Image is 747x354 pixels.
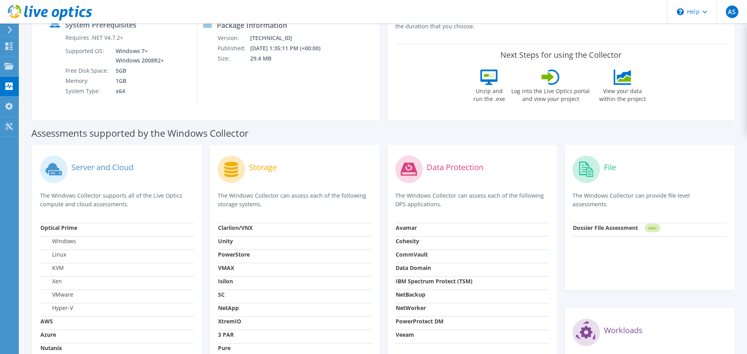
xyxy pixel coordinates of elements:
[649,226,656,230] tspan: NEW!
[110,76,165,86] td: 1GB
[396,251,428,258] strong: CommVault
[31,129,249,137] label: Assessments supported by the Windows Collector
[217,43,250,53] td: Published:
[396,304,426,312] strong: NetWorker
[218,344,231,352] strong: Pure
[573,224,638,231] strong: Dossier File Assessment
[396,264,431,271] strong: Data Domain
[218,224,253,231] strong: Clariion/VNX
[396,331,414,338] strong: Veeam
[40,224,77,231] strong: Optical Prime
[40,191,194,209] p: The Windows Collector supports all of the Live Optics compute and cloud assessments.
[726,6,738,18] span: AS
[511,85,590,103] label: Log into the Live Optics portal and view your project
[218,251,250,258] strong: PowerStore
[40,264,64,272] label: KVM
[594,85,651,103] label: View your data within the project
[396,317,443,325] strong: PowerProtect DM
[40,291,73,299] label: VMware
[396,277,473,285] strong: IBM Spectrum Protect (TSM)
[40,237,76,245] label: Windows
[250,43,331,53] td: [DATE] 1:35:11 PM (+00:00)
[217,33,250,43] td: Version:
[40,277,62,285] label: Xen
[218,237,233,245] strong: Unity
[218,191,372,209] p: The Windows Collector can assess each of the following storage systems.
[71,163,133,171] label: Server and Cloud
[65,21,136,29] label: System Prerequisites
[65,34,123,42] label: Requires .NET V4.7.2+
[604,326,643,334] label: Workloads
[110,66,165,76] td: 5GB
[65,66,110,76] td: Free Disk Space:
[40,344,62,352] strong: Nutanix
[250,33,331,43] td: [TECHNICAL_ID]
[677,8,684,15] svg: \n
[218,317,241,325] strong: XtremIO
[396,224,417,231] strong: Avamar
[249,163,277,171] label: Storage
[427,163,483,171] label: Data Protection
[218,304,239,312] strong: NetApp
[40,304,73,312] label: Hyper-V
[40,251,66,259] label: Linux
[65,46,110,66] td: Supported OS:
[217,21,287,29] label: Package Information
[395,191,549,209] p: The Windows Collector can assess each of the following DPS applications.
[573,191,727,209] p: The Windows Collector can provide file level assessments.
[40,331,56,338] strong: Azure
[40,317,53,325] strong: AWS
[218,291,225,298] strong: SC
[604,163,616,171] label: File
[396,237,419,245] strong: Cohesity
[250,53,331,64] td: 29.4 MB
[218,331,234,338] strong: 3 PAR
[110,86,165,96] td: x64
[110,46,165,66] td: Windows 7+ Windows 2008R2+
[65,76,110,86] td: Memory:
[218,277,233,285] strong: Isilon
[218,264,234,271] strong: VMAX
[396,291,425,298] strong: NetBackup
[65,86,110,96] td: System Type:
[471,85,507,103] label: Unzip and run the .exe
[500,50,622,60] label: Next Steps for using the Collector
[217,53,250,64] td: Size:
